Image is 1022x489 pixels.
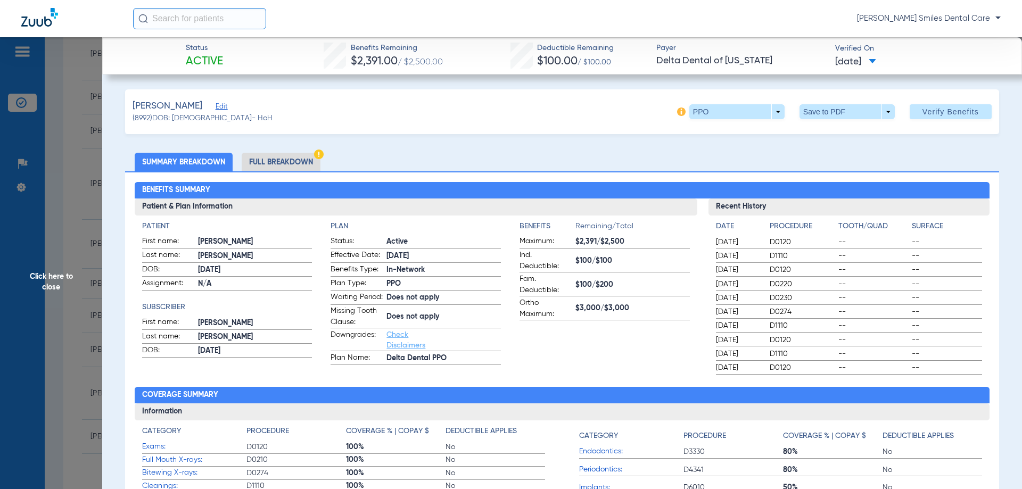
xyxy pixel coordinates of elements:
span: Periodontics: [579,464,683,475]
iframe: Chat Widget [969,438,1022,489]
span: -- [912,279,982,289]
span: [DATE] [716,349,761,359]
span: D1110 [770,349,835,359]
span: PPO [386,278,501,289]
button: Save to PDF [800,104,895,119]
h3: Information [135,403,990,420]
span: Active [386,236,501,247]
span: -- [912,335,982,345]
span: In-Network [386,264,501,276]
h3: Recent History [708,198,990,216]
span: D4341 [683,465,783,475]
span: Ortho Maximum: [520,297,572,320]
h4: Subscriber [142,302,312,313]
span: No [883,465,982,475]
span: Plan Type: [331,278,383,291]
h4: Benefits [520,221,575,232]
app-breakdown-title: Tooth/Quad [838,221,909,236]
span: 100% [346,454,446,465]
h4: Deductible Applies [446,426,517,437]
app-breakdown-title: Category [579,426,683,445]
span: D0274 [246,468,346,478]
span: Benefits Type: [331,264,383,277]
span: D0274 [770,306,835,317]
span: -- [912,237,982,247]
h4: Surface [912,221,982,232]
span: [DATE] [716,293,761,303]
h4: Procedure [246,426,289,437]
span: Verify Benefits [922,107,979,116]
button: PPO [689,104,785,119]
span: [PERSON_NAME] [198,318,312,329]
h4: Tooth/Quad [838,221,909,232]
span: [PERSON_NAME] [133,100,202,113]
h4: Category [142,426,181,437]
li: Summary Breakdown [135,153,233,171]
span: [DATE] [716,237,761,247]
span: D0220 [770,279,835,289]
li: Full Breakdown [242,153,320,171]
h4: Procedure [683,430,726,442]
span: D1110 [770,320,835,331]
span: Edit [216,103,225,113]
span: 80% [783,465,883,475]
app-breakdown-title: Surface [912,221,982,236]
span: -- [912,349,982,359]
button: Verify Benefits [910,104,992,119]
span: (8992) DOB: [DEMOGRAPHIC_DATA] - HoH [133,113,273,124]
span: Assignment: [142,278,194,291]
h2: Coverage Summary [135,387,990,404]
span: Waiting Period: [331,292,383,304]
span: [PERSON_NAME] [198,251,312,262]
span: [DATE] [716,306,761,317]
h4: Coverage % | Copay $ [346,426,429,437]
app-breakdown-title: Procedure [770,221,835,236]
span: -- [838,306,909,317]
span: Benefits Remaining [351,43,443,54]
span: Last name: [142,250,194,262]
span: First name: [142,317,194,329]
app-breakdown-title: Date [716,221,761,236]
app-breakdown-title: Coverage % | Copay $ [346,426,446,441]
app-breakdown-title: Category [142,426,246,441]
span: DOB: [142,264,194,277]
span: D0120 [246,442,346,452]
span: No [446,454,545,465]
span: Delta Dental of [US_STATE] [656,54,826,68]
span: $2,391.00 [351,56,398,67]
span: Does not apply [386,292,501,303]
span: / $100.00 [578,59,611,66]
h4: Procedure [770,221,835,232]
app-breakdown-title: Coverage % | Copay $ [783,426,883,445]
h4: Coverage % | Copay $ [783,430,866,442]
span: / $2,500.00 [398,58,443,67]
span: Does not apply [386,311,501,322]
img: info-icon [677,107,686,116]
span: Status: [331,236,383,248]
img: Search Icon [138,14,148,23]
span: $2,391/$2,500 [575,236,690,247]
h3: Patient & Plan Information [135,198,697,216]
span: Last name: [142,331,194,344]
app-breakdown-title: Deductible Applies [883,426,982,445]
span: Bitewing X-rays: [142,467,246,478]
span: -- [838,237,909,247]
span: Deductible Remaining [537,43,614,54]
span: D0230 [770,293,835,303]
span: -- [838,349,909,359]
span: Verified On [835,43,1005,54]
span: -- [838,293,909,303]
span: Ind. Deductible: [520,250,572,272]
span: $100.00 [537,56,578,67]
span: [DATE] [198,264,312,276]
span: D0210 [246,454,346,465]
span: Remaining/Total [575,221,690,236]
span: Plan Name: [331,352,383,365]
app-breakdown-title: Deductible Applies [446,426,545,441]
span: -- [838,251,909,261]
span: No [446,468,545,478]
h4: Deductible Applies [883,430,954,442]
span: [DATE] [386,251,501,262]
img: Hazard [314,150,324,159]
h4: Category [579,430,618,442]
